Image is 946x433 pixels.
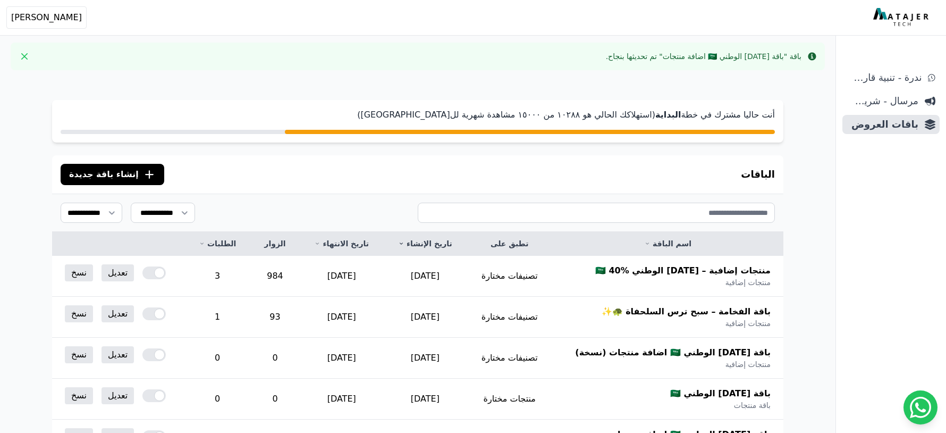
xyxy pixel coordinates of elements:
a: تاريخ الإنشاء [396,238,454,249]
th: تطبق على [467,232,552,256]
span: [PERSON_NAME] [11,11,82,24]
td: [DATE] [383,256,467,297]
span: منتجات إضافية [725,277,771,288]
span: باقة منتجات [734,400,771,411]
a: نسخ [65,387,93,404]
img: MatajerTech Logo [873,8,931,27]
div: باقة "باقة [DATE] الوطني 🇸🇦 اضافة منتجات" تم تحديثها بنجاح. [606,51,801,62]
td: 0 [250,338,300,379]
a: نسخ [65,305,93,322]
span: مرسال - شريط دعاية [847,94,918,109]
a: تعديل [102,346,134,363]
td: 3 [184,256,250,297]
td: تصنيفات مختارة [467,338,552,379]
button: Close [16,48,33,65]
td: [DATE] [300,338,384,379]
button: إنشاء باقة جديدة [61,164,164,185]
a: تعديل [102,387,134,404]
a: الطلبات [197,238,238,249]
td: [DATE] [383,379,467,420]
td: 0 [250,379,300,420]
td: منتجات مختارة [467,379,552,420]
span: باقة [DATE] الوطني 🇸🇦 اضافة منتجات (نسخة) [575,346,771,359]
span: منتجات إضافية [725,318,771,329]
td: تصنيفات مختارة [467,297,552,338]
h3: الباقات [741,167,775,182]
span: باقات العروض [847,117,918,132]
a: تعديل [102,305,134,322]
td: 0 [184,379,250,420]
p: أنت حاليا مشترك في خطة (استهلاكك الحالي هو ١۰٢٨٨ من ١٥۰۰۰ مشاهدة شهرية لل[GEOGRAPHIC_DATA]) [61,109,775,121]
th: الزوار [250,232,300,256]
a: اسم الباقة [565,238,771,249]
span: باقة الفخامة – سبح ترس السلحفاة 🐢✨ [602,305,771,318]
td: 0 [184,338,250,379]
span: إنشاء باقة جديدة [69,168,139,181]
td: 93 [250,297,300,338]
td: 984 [250,256,300,297]
span: باقة [DATE] الوطني 🇸🇦 [670,387,771,400]
td: [DATE] [300,379,384,420]
a: نسخ [65,264,93,281]
td: تصنيفات مختارة [467,256,552,297]
strong: البداية [655,110,681,120]
a: تاريخ الانتهاء [312,238,371,249]
span: ندرة - تنبية قارب علي النفاذ [847,70,922,85]
button: [PERSON_NAME] [6,6,87,29]
span: منتجات إضافية [725,359,771,370]
span: منتجات إضافية – [DATE] الوطني 🇸🇦 40% [595,264,771,277]
td: [DATE] [383,297,467,338]
td: 1 [184,297,250,338]
a: نسخ [65,346,93,363]
td: [DATE] [383,338,467,379]
a: تعديل [102,264,134,281]
td: [DATE] [300,256,384,297]
td: [DATE] [300,297,384,338]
